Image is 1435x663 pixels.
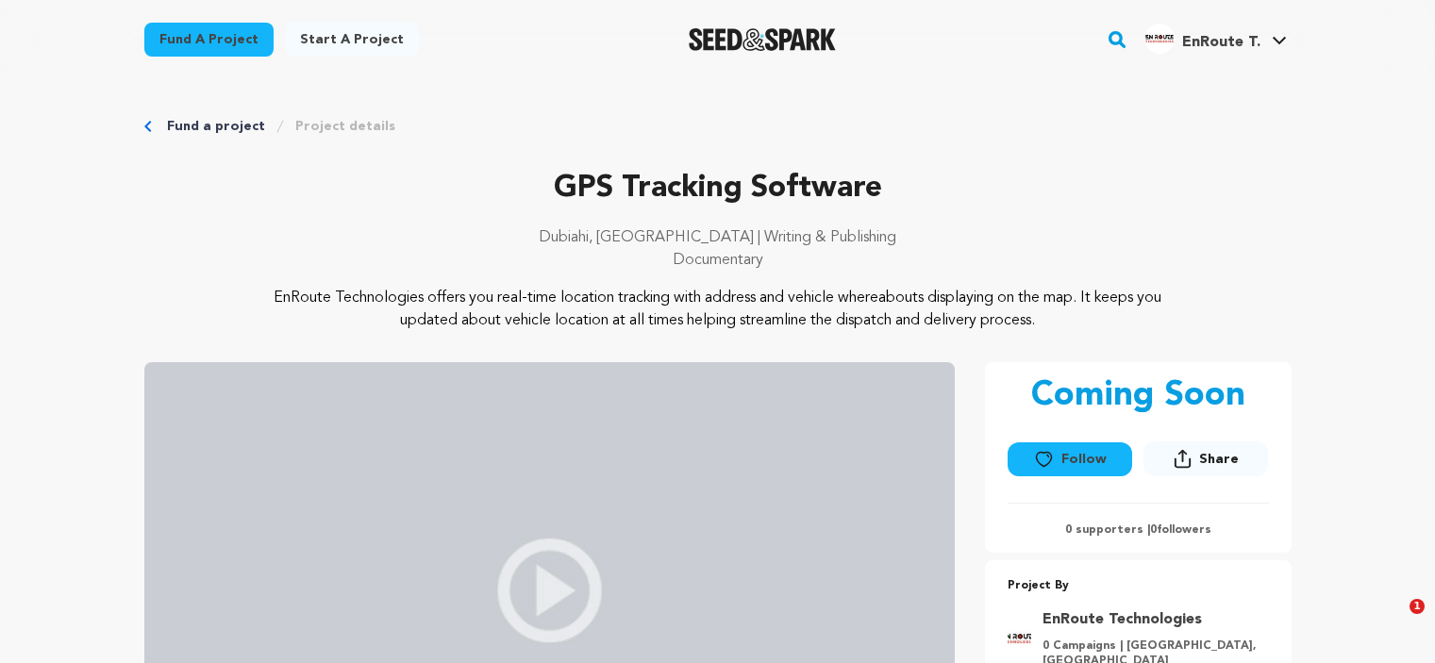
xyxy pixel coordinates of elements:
div: EnRoute T.'s Profile [1144,24,1260,54]
a: Goto EnRoute Technologies profile [1043,608,1258,631]
iframe: Intercom live chat [1371,599,1416,644]
a: Fund a project [144,23,274,57]
p: Project By [1008,575,1269,597]
a: Start a project [285,23,419,57]
a: Fund a project [167,117,265,136]
img: Seed&Spark Logo Dark Mode [689,28,837,51]
a: Project details [295,117,395,136]
span: EnRoute T.'s Profile [1141,20,1291,59]
span: 1 [1410,599,1425,614]
img: 5138833565515412.jpg [1144,24,1175,54]
p: GPS Tracking Software [144,166,1292,211]
span: Share [1143,441,1268,484]
span: EnRoute T. [1182,35,1260,50]
button: Share [1143,441,1268,476]
p: 0 supporters | followers [1008,522,1269,538]
div: Breadcrumb [144,117,1292,136]
p: Dubiahi, [GEOGRAPHIC_DATA] | Writing & Publishing [144,226,1292,249]
a: EnRoute T.'s Profile [1141,20,1291,54]
span: Share [1199,450,1239,469]
a: Seed&Spark Homepage [689,28,837,51]
p: Coming Soon [1031,377,1245,415]
p: EnRoute Technologies offers you real-time location tracking with address and vehicle whereabouts ... [259,287,1176,332]
img: 5138833565515412.jpg [1008,620,1031,657]
span: 0 [1150,524,1157,536]
button: Follow [1008,442,1132,476]
p: Documentary [144,249,1292,272]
